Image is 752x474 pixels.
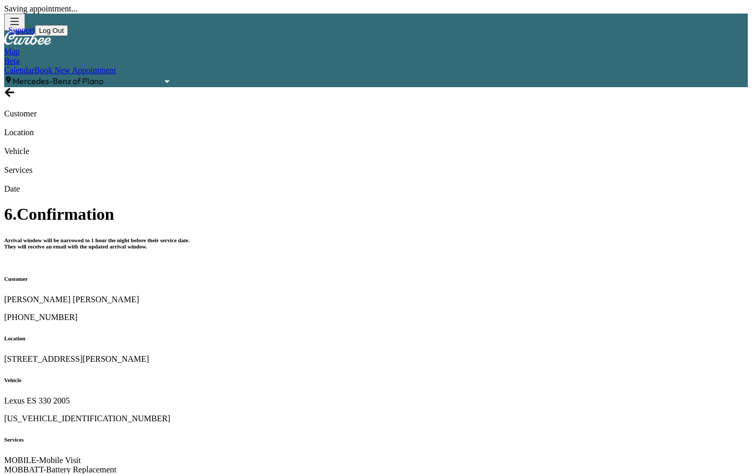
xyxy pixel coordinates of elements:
a: Book New Appointment [34,66,116,75]
div: Vehicle [4,147,748,156]
div: Services [4,165,748,175]
a: Support [8,26,35,34]
h1: 6 . Confirmation [4,205,748,224]
div: Date [4,184,748,194]
span: Mercedes-Benz of Plano [13,76,103,86]
span: - [43,465,46,474]
p: Lexus ES 330 2005 [4,396,748,406]
span: MOBBATT [4,465,43,474]
button: Log Out [35,25,68,36]
p: [PHONE_NUMBER] [4,313,748,322]
h6: Location [4,335,748,341]
h6: Services [4,436,748,443]
span: MOBILE [4,456,36,465]
a: Calendar [4,66,34,75]
p: [STREET_ADDRESS][PERSON_NAME] [4,354,748,364]
div: Saving appointment... [4,4,748,14]
div: Back [4,87,748,100]
span: Battery Replacement [46,465,116,474]
h6: Vehicle [4,377,748,383]
h6: Arrival window will be narrowed to 1 hour the night before their service date. They will receive ... [4,237,748,250]
span: - [36,456,39,465]
span: Mobile Visit [39,456,81,465]
div: Beta [4,56,748,66]
a: MapBeta [4,47,748,66]
div: Customer [4,109,748,118]
div: Location [4,128,748,137]
h6: Customer [4,276,748,282]
p: [US_VEHICLE_IDENTIFICATION_NUMBER] [4,414,748,423]
img: Curbee Logo [4,31,51,45]
p: [PERSON_NAME] [PERSON_NAME] [4,295,748,304]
